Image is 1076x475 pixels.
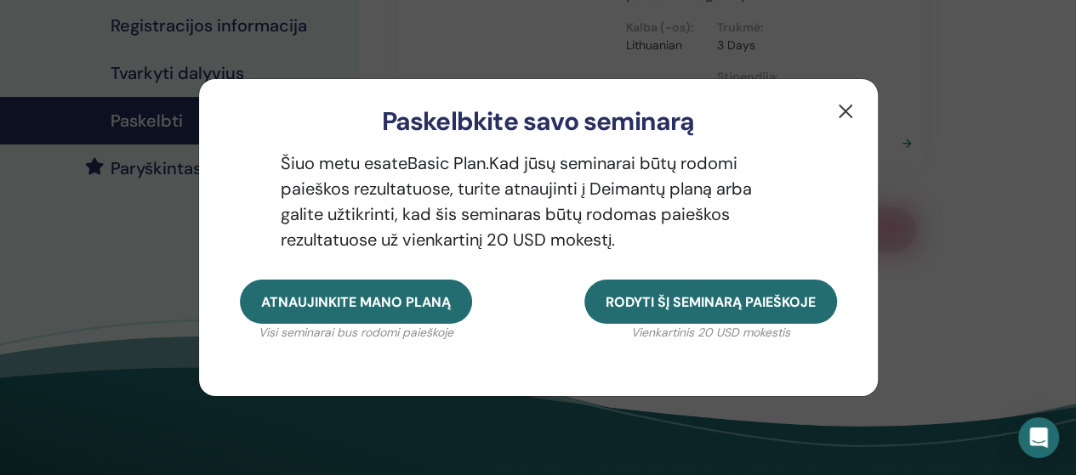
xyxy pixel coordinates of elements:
[584,324,837,342] p: Vienkartinis 20 USD mokestis
[240,280,472,324] button: Atnaujinkite mano planą
[1018,417,1059,458] div: Open Intercom Messenger
[226,106,851,137] h3: Paskelbkite savo seminarą
[261,293,451,311] span: Atnaujinkite mano planą
[240,324,472,342] p: Visi seminarai bus rodomi paieškoje
[584,280,837,324] button: Rodyti šį seminarą paieškoje
[606,293,816,311] span: Rodyti šį seminarą paieškoje
[240,150,837,252] p: Šiuo metu esate Basic Plan. Kad jūsų seminarai būtų rodomi paieškos rezultatuose, turite atnaujin...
